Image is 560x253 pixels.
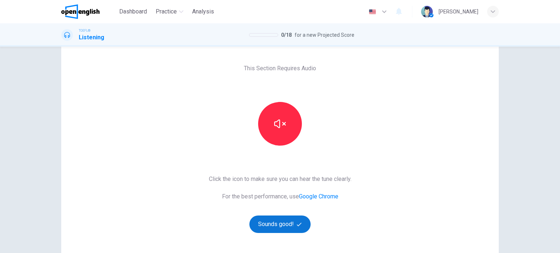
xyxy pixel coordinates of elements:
[368,9,377,15] img: en
[295,31,354,39] span: for a new Projected Score
[249,216,311,233] button: Sounds good!
[281,31,292,39] span: 0 / 18
[209,175,351,183] span: Click the icon to make sure you can hear the tune clearly.
[421,6,433,17] img: Profile picture
[79,33,104,42] h1: Listening
[153,5,186,18] button: Practice
[299,193,338,200] a: Google Chrome
[61,4,100,19] img: OpenEnglish logo
[119,7,147,16] span: Dashboard
[61,4,116,19] a: OpenEnglish logo
[439,7,478,16] div: [PERSON_NAME]
[209,192,351,201] span: For the best performance, use
[189,5,217,18] button: Analysis
[244,64,316,73] span: This Section Requires Audio
[116,5,150,18] button: Dashboard
[192,7,214,16] span: Analysis
[156,7,177,16] span: Practice
[79,28,90,33] span: TOEFL®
